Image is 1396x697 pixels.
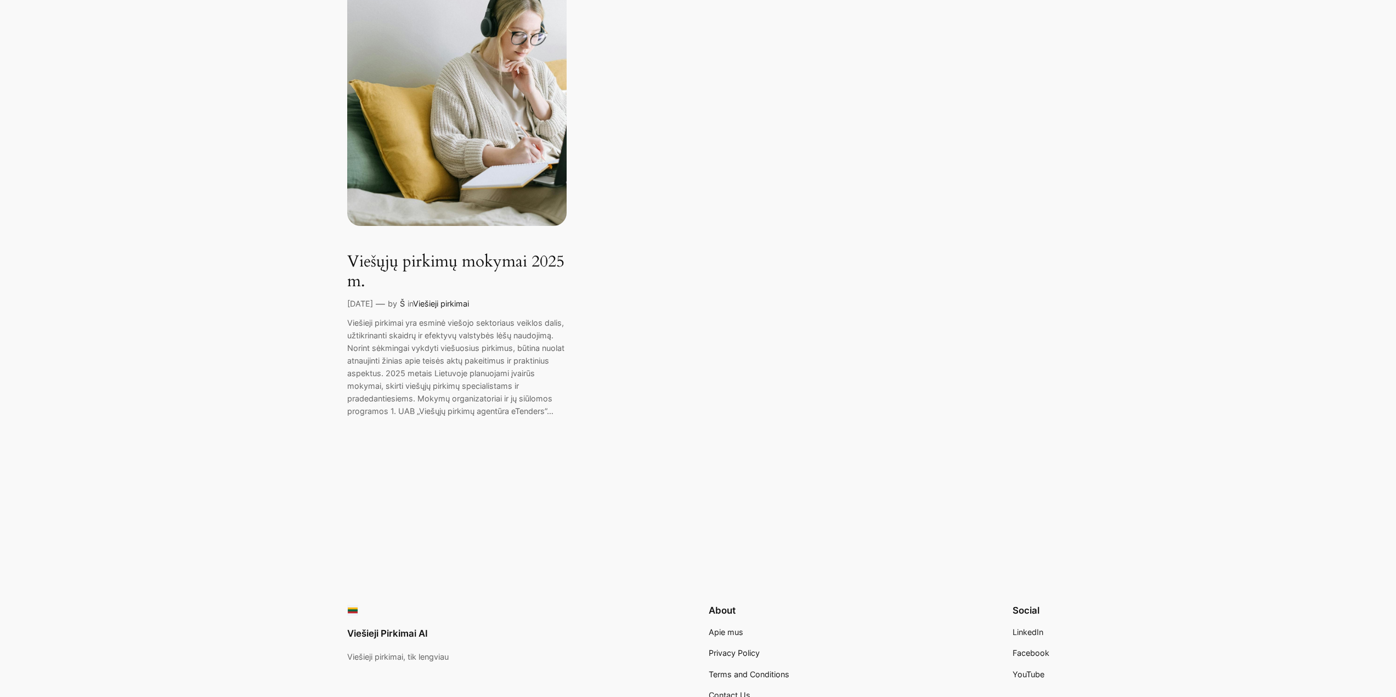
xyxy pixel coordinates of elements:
[1013,668,1044,681] a: YouTube
[1013,627,1043,637] span: LinkedIn
[347,628,428,639] a: Viešieji Pirkimai AI
[709,668,789,681] a: Terms and Conditions
[413,299,469,308] a: Viešieji pirkimai
[347,651,449,663] p: Viešieji pirkimai, tik lengviau
[1013,605,1049,616] h2: Social
[709,627,743,637] span: Apie mus
[709,670,789,679] span: Terms and Conditions
[400,299,405,308] a: Š
[1013,648,1049,658] span: Facebook
[1013,670,1044,679] span: YouTube
[709,647,760,659] a: Privacy Policy
[1013,647,1049,659] a: Facebook
[1013,626,1049,681] nav: Footer navigation 3
[408,299,413,308] span: in
[347,316,567,417] p: Viešieji pirkimai yra esminė viešojo sektoriaus veiklos dalis, užtikrinanti skaidrų ir efektyvų v...
[388,298,397,310] p: by
[347,252,567,291] a: Viešųjų pirkimų mokymai 2025 m.
[709,648,760,658] span: Privacy Policy
[347,605,358,616] img: Viešieji pirkimai logo
[709,626,743,638] a: Apie mus
[347,299,373,308] a: [DATE]
[709,605,789,616] h2: About
[376,297,385,311] p: —
[1013,626,1043,638] a: LinkedIn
